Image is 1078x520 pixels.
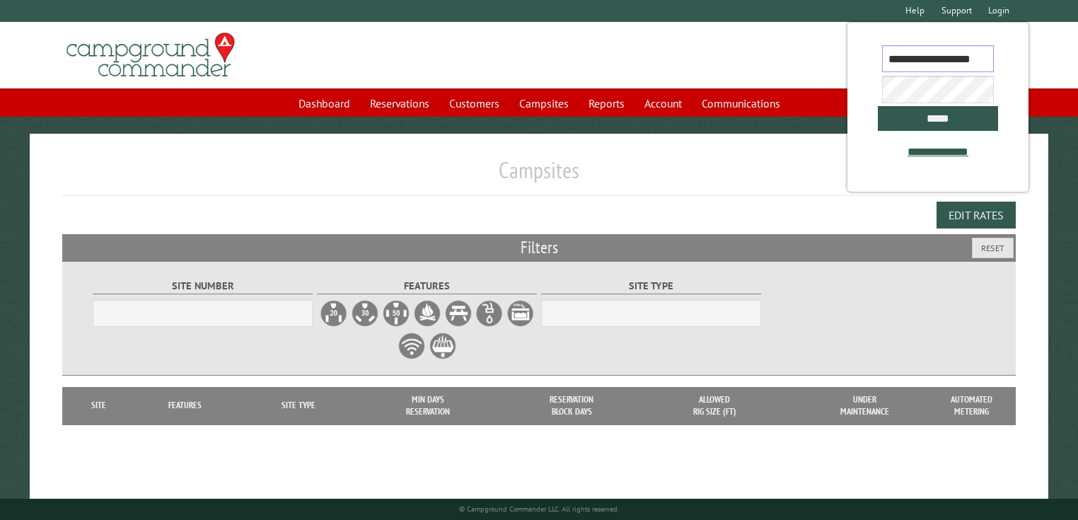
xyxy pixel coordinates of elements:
[413,299,441,328] label: Firepit
[693,90,789,117] a: Communications
[320,299,348,328] label: 20A Electrical Hookup
[937,202,1016,229] button: Edit Rates
[444,299,473,328] label: Picnic Table
[62,156,1016,195] h1: Campsites
[351,299,379,328] label: 30A Electrical Hookup
[511,90,577,117] a: Campsites
[636,90,690,117] a: Account
[580,90,633,117] a: Reports
[361,90,438,117] a: Reservations
[644,387,785,424] th: Allowed Rig Size (ft)
[541,278,761,294] label: Site Type
[356,387,499,424] th: Min Days Reservation
[93,278,313,294] label: Site Number
[441,90,508,117] a: Customers
[290,90,359,117] a: Dashboard
[317,278,537,294] label: Features
[459,504,619,514] small: © Campground Commander LLC. All rights reserved.
[506,299,535,328] label: Sewer Hookup
[972,238,1014,258] button: Reset
[500,387,644,424] th: Reservation Block Days
[241,387,356,424] th: Site Type
[69,387,129,424] th: Site
[62,234,1016,261] h2: Filters
[382,299,410,328] label: 50A Electrical Hookup
[128,387,241,424] th: Features
[785,387,944,424] th: Under Maintenance
[475,299,504,328] label: Water Hookup
[62,28,239,83] img: Campground Commander
[944,387,1000,424] th: Automated metering
[429,332,457,360] label: Grill
[398,332,426,360] label: WiFi Service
